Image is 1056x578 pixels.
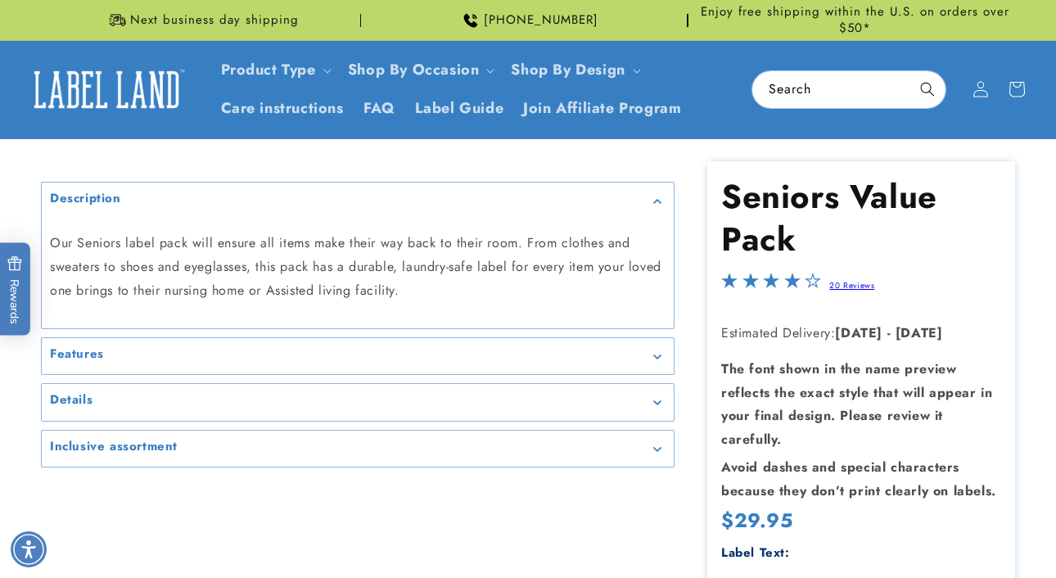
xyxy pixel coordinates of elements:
[511,59,625,80] a: Shop By Design
[221,59,316,80] a: Product Type
[712,501,1040,562] iframe: Gorgias Floating Chat
[695,4,1015,36] span: Enjoy free shipping within the U.S. on orders over $50*
[42,183,674,219] summary: Description
[501,51,647,89] summary: Shop By Design
[11,531,47,567] div: Accessibility Menu
[211,51,338,89] summary: Product Type
[405,89,514,128] a: Label Guide
[211,89,354,128] a: Care instructions
[721,458,996,500] strong: Avoid dashes and special characters because they don’t print clearly on labels.
[50,392,93,409] h2: Details
[41,182,675,467] media-gallery: Gallery Viewer
[19,58,195,121] a: Label Land
[50,346,104,363] h2: Features
[415,99,504,118] span: Label Guide
[721,175,1001,260] h1: Seniors Value Pack
[721,277,821,296] span: 4.2-star overall rating
[909,71,945,107] button: Search
[42,338,674,375] summary: Features
[130,12,299,29] span: Next business day shipping
[50,439,178,455] h2: Inclusive assortment
[887,323,891,342] strong: -
[50,232,666,302] p: Our Seniors label pack will ensure all items make their way back to their room. From clothes and ...
[523,99,681,118] span: Join Affiliate Program
[896,323,943,342] strong: [DATE]
[348,61,480,79] span: Shop By Occasion
[363,99,395,118] span: FAQ
[338,51,502,89] summary: Shop By Occasion
[513,89,691,128] a: Join Affiliate Program
[721,359,992,449] strong: The font shown in the name preview reflects the exact style that will appear in your final design...
[7,256,22,324] span: Rewards
[835,323,882,342] strong: [DATE]
[50,191,121,207] h2: Description
[25,64,188,115] img: Label Land
[829,279,874,291] a: 20 Reviews
[484,12,598,29] span: [PHONE_NUMBER]
[42,431,674,467] summary: Inclusive assortment
[721,322,1001,345] p: Estimated Delivery:
[221,99,344,118] span: Care instructions
[354,89,405,128] a: FAQ
[42,384,674,421] summary: Details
